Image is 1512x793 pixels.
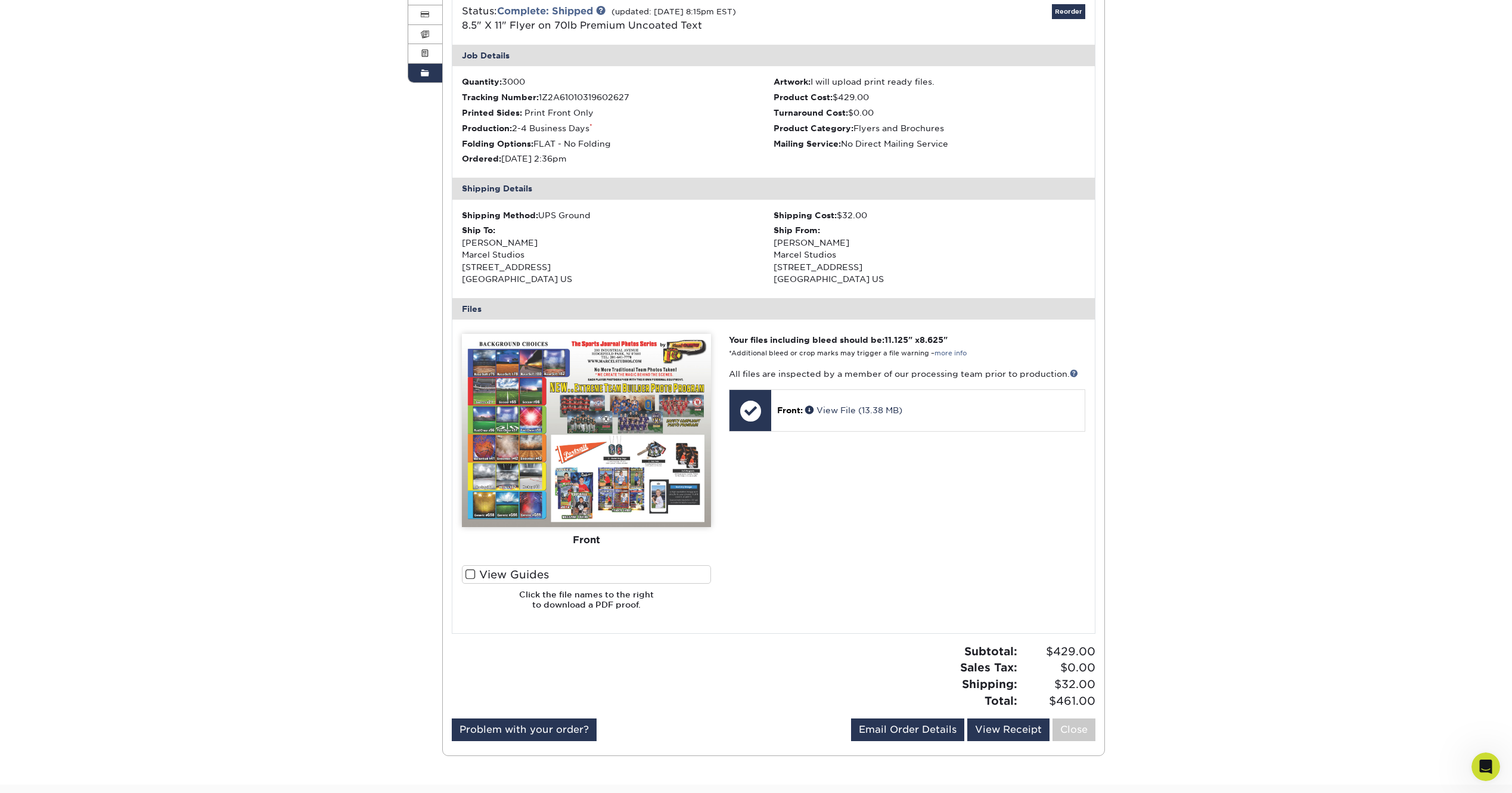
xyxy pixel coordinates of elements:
strong: Mailing Service: [774,139,841,148]
a: Complete: Shipped [497,5,593,17]
p: All files are inspected by a member of our processing team prior to production. [729,368,1085,380]
a: View File (13.38 MB) [805,405,902,415]
button: Upload attachment [57,391,66,400]
span: 8.625 [920,335,943,345]
span: 11.125 [884,335,908,345]
textarea: Message… [10,365,228,386]
div: UPS Ground [462,209,774,221]
span: Print Front Only [524,108,594,117]
strong: Ordered: [462,154,501,163]
b: Past Order Files Will Not Transfer: [23,100,160,122]
strong: Tracking Number: [462,92,539,102]
button: Send a message… [203,386,223,405]
strong: Shipping: [962,677,1017,690]
button: go back [8,5,30,27]
strong: Total: [985,694,1017,707]
strong: Shipping Method: [462,210,538,220]
strong: Your files including bleed should be: " x " [729,335,948,345]
img: Profile image for Avery [34,7,53,26]
strong: Turnaround Cost: [774,108,848,117]
strong: Subtotal: [964,645,1017,658]
img: Profile image for Irene [51,7,70,26]
a: View Receipt [967,718,1050,741]
small: (updated: [DATE] 8:15pm EST) [611,7,736,16]
span: $461.00 [1021,693,1095,710]
button: Start recording [76,391,85,400]
li: 3000 [462,76,774,88]
li: FLAT - No Folding [462,138,774,150]
li: Flyers and Brochures [774,122,1085,134]
strong: Artwork: [774,77,811,86]
div: Status: [453,4,880,33]
span: 1Z2A61010319602627 [539,92,629,102]
span: Front: [777,405,803,415]
li: No Direct Mailing Service [774,138,1085,150]
a: Close [1052,718,1095,741]
span: $0.00 [1021,659,1095,676]
label: View Guides [462,565,711,584]
div: Front [462,527,711,553]
div: Close [209,5,231,26]
span: $32.00 [1021,676,1095,693]
button: Emoji picker [18,391,28,400]
a: more info [934,349,967,357]
div: Job Details [452,45,1095,66]
a: Problem with your order? [452,718,597,741]
div: Customer Service Hours; 9 am-5 pm EST [19,345,186,368]
div: Should you have any questions, please utilize our chat feature. We look forward to serving you! [19,304,186,339]
div: [PERSON_NAME] Marcel Studios [STREET_ADDRESS] [GEOGRAPHIC_DATA] US [462,224,774,285]
h6: Click the file names to the right to download a PDF proof. [462,590,711,619]
li: I will upload print ready files. [774,76,1085,88]
strong: Ship From: [774,225,820,235]
strong: Sales Tax: [960,661,1017,674]
img: Profile image for Jenny [67,7,86,26]
h1: Primoprint [91,6,142,15]
div: While your order history will remain accessible, artwork files from past orders will not carry ov... [19,100,186,170]
strong: Shipping Cost: [774,210,837,220]
span: 8.5" X 11" Flyer on 70lb Premium Uncoated Text [462,20,702,31]
li: 2-4 Business Days [462,122,774,134]
strong: Folding Options: [462,139,533,148]
div: $32.00 [774,209,1085,221]
button: Gif picker [38,391,47,400]
div: Files [452,298,1095,320]
strong: Printed Sides: [462,108,522,117]
p: Back [DATE] [101,15,148,27]
b: . [151,258,154,268]
small: *Additional bleed or crop marks may trigger a file warning – [729,349,967,357]
li: $429.00 [774,91,1085,103]
strong: Production: [462,123,512,133]
li: [DATE] 2:36pm [462,153,774,165]
iframe: Intercom live chat [1471,752,1500,781]
div: To ensure a smooth transition, we encourage you to log in to your account and download any files ... [19,175,186,269]
b: Please note that files cannot be downloaded via a mobile phone. [26,275,179,297]
strong: Quantity: [462,77,502,86]
a: Reorder [1052,4,1085,19]
div: [PERSON_NAME] Marcel Studios [STREET_ADDRESS] [GEOGRAPHIC_DATA] US [774,224,1085,285]
strong: Product Category: [774,123,853,133]
a: Email Order Details [851,718,964,741]
strong: Ship To: [462,225,495,235]
li: $0.00 [774,107,1085,119]
button: Home [187,5,209,27]
span: $429.00 [1021,643,1095,660]
div: Shipping Details [452,178,1095,199]
strong: Product Cost: [774,92,833,102]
